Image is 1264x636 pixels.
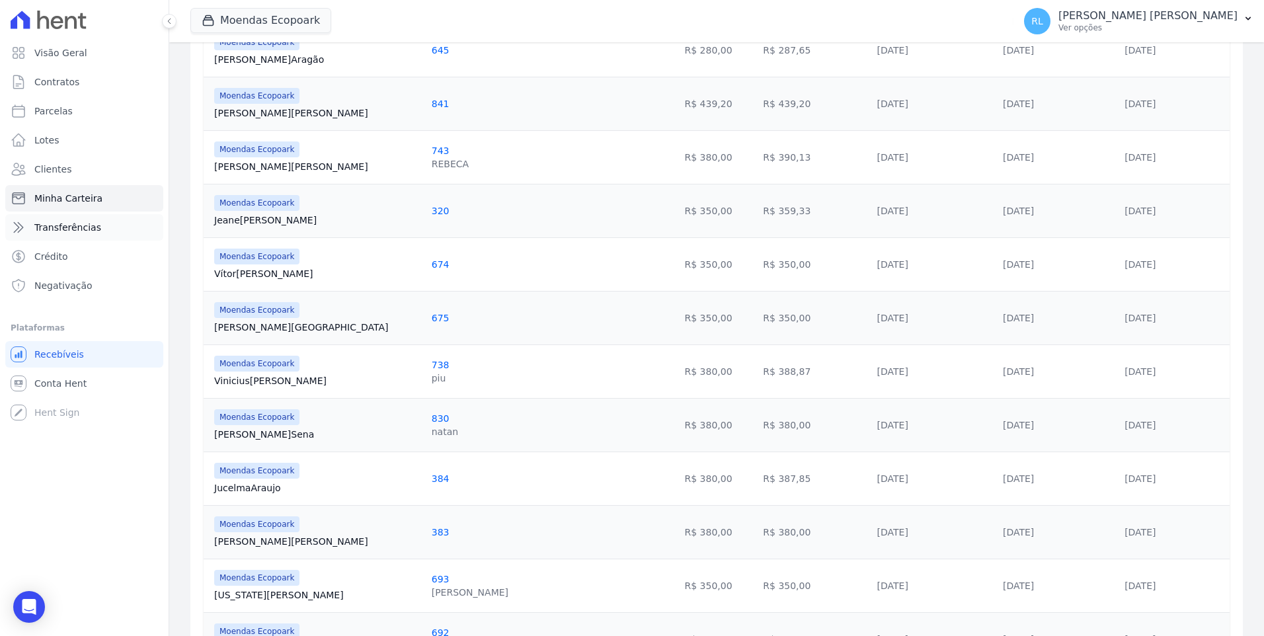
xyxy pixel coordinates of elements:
[432,360,450,370] a: 738
[214,374,421,387] a: Vinicius[PERSON_NAME]
[432,413,450,424] a: 830
[877,99,908,109] a: [DATE]
[758,291,871,344] td: R$ 350,00
[214,88,299,104] span: Moendas Ecopoark
[877,420,908,430] a: [DATE]
[190,8,331,33] button: Moendas Ecopoark
[1003,45,1034,56] a: [DATE]
[1125,152,1156,163] a: [DATE]
[758,559,871,612] td: R$ 350,00
[680,77,758,130] td: R$ 439,20
[432,473,450,484] a: 384
[432,145,450,156] a: 743
[877,45,908,56] a: [DATE]
[1125,527,1156,537] a: [DATE]
[34,221,101,234] span: Transferências
[1125,313,1156,323] a: [DATE]
[1003,313,1034,323] a: [DATE]
[34,192,102,205] span: Minha Carteira
[214,267,421,280] a: Vítor[PERSON_NAME]
[214,356,299,372] span: Moendas Ecopoark
[5,370,163,397] a: Conta Hent
[1003,259,1034,270] a: [DATE]
[5,341,163,368] a: Recebíveis
[34,163,71,176] span: Clientes
[432,157,469,171] div: REBECA
[1003,527,1034,537] a: [DATE]
[758,505,871,559] td: R$ 380,00
[680,505,758,559] td: R$ 380,00
[214,588,421,602] a: [US_STATE][PERSON_NAME]
[34,348,84,361] span: Recebíveis
[758,77,871,130] td: R$ 439,20
[1125,580,1156,591] a: [DATE]
[1125,366,1156,377] a: [DATE]
[1058,9,1238,22] p: [PERSON_NAME] [PERSON_NAME]
[5,185,163,212] a: Minha Carteira
[1125,259,1156,270] a: [DATE]
[1125,206,1156,216] a: [DATE]
[5,214,163,241] a: Transferências
[1125,45,1156,56] a: [DATE]
[432,206,450,216] a: 320
[214,428,421,441] a: [PERSON_NAME]Sena
[877,473,908,484] a: [DATE]
[680,237,758,291] td: R$ 350,00
[34,46,87,60] span: Visão Geral
[1003,206,1034,216] a: [DATE]
[5,156,163,182] a: Clientes
[758,23,871,77] td: R$ 287,65
[214,106,421,120] a: [PERSON_NAME][PERSON_NAME]
[214,249,299,264] span: Moendas Ecopoark
[214,321,421,334] a: [PERSON_NAME][GEOGRAPHIC_DATA]
[877,580,908,591] a: [DATE]
[214,463,299,479] span: Moendas Ecopoark
[758,237,871,291] td: R$ 350,00
[34,104,73,118] span: Parcelas
[758,130,871,184] td: R$ 390,13
[214,570,299,586] span: Moendas Ecopoark
[1058,22,1238,33] p: Ver opções
[214,160,421,173] a: [PERSON_NAME][PERSON_NAME]
[5,98,163,124] a: Parcelas
[877,259,908,270] a: [DATE]
[680,452,758,505] td: R$ 380,00
[34,134,59,147] span: Lotes
[214,141,299,157] span: Moendas Ecopoark
[214,409,299,425] span: Moendas Ecopoark
[680,291,758,344] td: R$ 350,00
[432,99,450,109] a: 841
[5,69,163,95] a: Contratos
[34,279,93,292] span: Negativação
[5,272,163,299] a: Negativação
[5,243,163,270] a: Crédito
[5,127,163,153] a: Lotes
[1003,152,1034,163] a: [DATE]
[34,377,87,390] span: Conta Hent
[1031,17,1043,26] span: RL
[432,574,450,584] a: 693
[758,344,871,398] td: R$ 388,87
[34,250,68,263] span: Crédito
[680,344,758,398] td: R$ 380,00
[1003,420,1034,430] a: [DATE]
[432,425,458,438] div: natan
[432,259,450,270] a: 674
[877,527,908,537] a: [DATE]
[432,586,508,599] div: [PERSON_NAME]
[5,40,163,66] a: Visão Geral
[214,535,421,548] a: [PERSON_NAME][PERSON_NAME]
[214,481,421,495] a: JucelmaAraujo
[758,184,871,237] td: R$ 359,33
[13,591,45,623] div: Open Intercom Messenger
[1003,473,1034,484] a: [DATE]
[1003,366,1034,377] a: [DATE]
[680,23,758,77] td: R$ 280,00
[680,398,758,452] td: R$ 380,00
[432,372,450,385] div: piu
[1013,3,1264,40] button: RL [PERSON_NAME] [PERSON_NAME] Ver opções
[758,452,871,505] td: R$ 387,85
[877,366,908,377] a: [DATE]
[877,152,908,163] a: [DATE]
[432,527,450,537] a: 383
